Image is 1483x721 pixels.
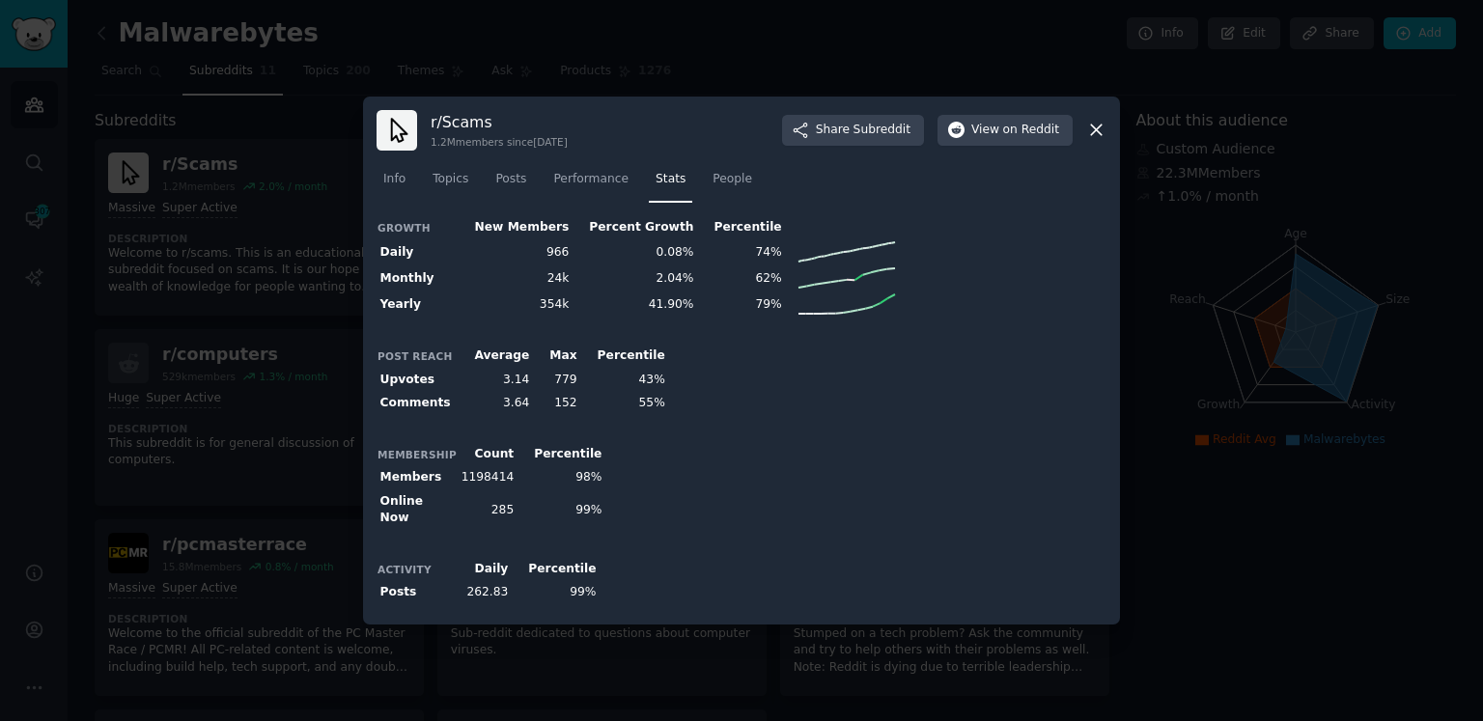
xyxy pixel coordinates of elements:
td: 2.04% [573,265,697,291]
th: Comments [377,392,458,416]
a: Info [377,164,412,204]
th: Average [458,345,533,369]
h3: r/ Scams [431,112,568,132]
th: Online Now [377,489,458,530]
th: Monthly [377,265,458,291]
div: 1.2M members since [DATE] [431,135,568,149]
th: New Members [458,215,573,239]
a: Stats [649,164,692,204]
th: Percentile [697,215,785,239]
th: Percentile [580,345,668,369]
td: 99% [512,581,600,605]
td: 74% [697,239,785,265]
span: Posts [495,171,526,188]
a: Topics [426,164,475,204]
td: 966 [458,239,573,265]
td: 285 [458,489,518,530]
td: 99% [518,489,605,530]
span: View [971,122,1059,139]
h3: Growth [378,221,457,235]
span: on Reddit [1003,122,1059,139]
span: Share [816,122,910,139]
th: Percentile [512,557,600,581]
span: Performance [553,171,629,188]
td: 62% [697,265,785,291]
h3: Activity [378,563,457,576]
th: Percentile [518,442,605,466]
h3: Post Reach [378,349,457,363]
th: Max [533,345,580,369]
td: 43% [580,368,668,392]
th: Count [458,442,518,466]
th: Members [377,466,458,490]
td: 0.08% [573,239,697,265]
td: 262.83 [458,581,512,605]
td: 79% [697,291,785,318]
td: 41.90% [573,291,697,318]
td: 55% [580,392,668,416]
a: Posts [489,164,533,204]
span: Stats [656,171,686,188]
td: 1198414 [458,466,518,490]
img: Scams [377,110,417,151]
td: 779 [533,368,580,392]
td: 3.14 [458,368,533,392]
td: 24k [458,265,573,291]
a: Performance [546,164,635,204]
td: 354k [458,291,573,318]
th: Daily [377,239,458,265]
th: Yearly [377,291,458,318]
th: Percent Growth [573,215,697,239]
span: Subreddit [853,122,910,139]
td: 98% [518,466,605,490]
th: Daily [458,557,512,581]
span: People [713,171,752,188]
td: 3.64 [458,392,533,416]
th: Upvotes [377,368,458,392]
button: Viewon Reddit [937,115,1073,146]
h3: Membership [378,448,457,461]
button: ShareSubreddit [782,115,924,146]
td: 152 [533,392,580,416]
th: Posts [377,581,458,605]
span: Topics [433,171,468,188]
span: Info [383,171,406,188]
a: People [706,164,759,204]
